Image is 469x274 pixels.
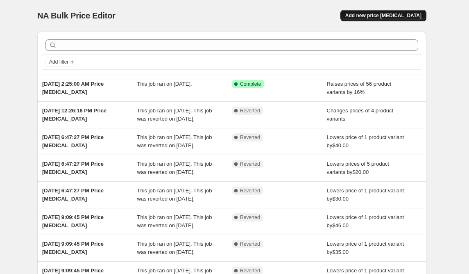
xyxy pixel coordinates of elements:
[137,107,212,122] span: This job ran on [DATE]. This job was reverted on [DATE].
[42,81,104,95] span: [DATE] 2:25:00 AM Price [MEDICAL_DATA]
[332,222,349,228] span: $46.00
[327,107,394,122] span: Changes prices of 4 product variants
[240,107,260,114] span: Reverted
[240,81,261,87] span: Complete
[240,241,260,247] span: Reverted
[42,134,104,148] span: [DATE] 6:47:27 PM Price [MEDICAL_DATA]
[332,249,349,255] span: $35.00
[45,57,78,67] button: Add filter
[42,241,104,255] span: [DATE] 9:09:45 PM Price [MEDICAL_DATA]
[345,12,421,19] span: Add new price [MEDICAL_DATA]
[137,214,212,228] span: This job ran on [DATE]. This job was reverted on [DATE].
[327,161,389,175] span: Lowers prices of 5 product variants by
[137,161,212,175] span: This job ran on [DATE]. This job was reverted on [DATE].
[327,187,404,202] span: Lowers price of 1 product variant by
[340,10,426,21] button: Add new price [MEDICAL_DATA]
[137,241,212,255] span: This job ran on [DATE]. This job was reverted on [DATE].
[42,107,106,122] span: [DATE] 12:26:18 PM Price [MEDICAL_DATA]
[352,169,369,175] span: $20.00
[137,187,212,202] span: This job ran on [DATE]. This job was reverted on [DATE].
[137,134,212,148] span: This job ran on [DATE]. This job was reverted on [DATE].
[37,11,116,20] span: NA Bulk Price Editor
[42,214,104,228] span: [DATE] 9:09:45 PM Price [MEDICAL_DATA]
[332,142,349,148] span: $40.00
[240,134,260,141] span: Reverted
[240,161,260,167] span: Reverted
[240,214,260,221] span: Reverted
[332,196,349,202] span: $30.00
[240,267,260,274] span: Reverted
[327,81,392,95] span: Raises prices of 56 product variants by 16%
[42,161,104,175] span: [DATE] 6:47:27 PM Price [MEDICAL_DATA]
[42,187,104,202] span: [DATE] 6:47:27 PM Price [MEDICAL_DATA]
[327,241,404,255] span: Lowers price of 1 product variant by
[49,59,68,65] span: Add filter
[327,134,404,148] span: Lowers price of 1 product variant by
[240,187,260,194] span: Reverted
[137,81,192,87] span: This job ran on [DATE].
[327,214,404,228] span: Lowers price of 1 product variant by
